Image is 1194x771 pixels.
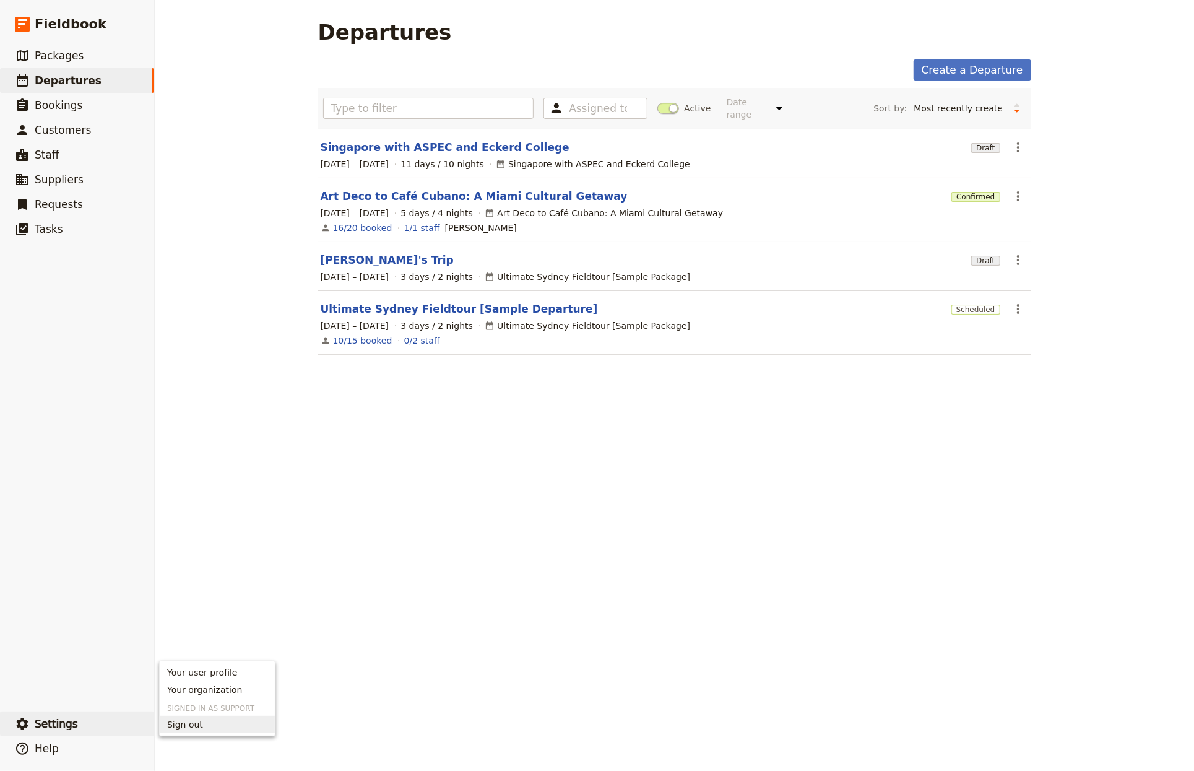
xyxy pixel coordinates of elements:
[971,143,1000,153] span: Draft
[35,15,106,33] span: Fieldbook
[35,173,84,186] span: Suppliers
[160,716,275,733] button: Sign out of support+eckerdcollege@fieldbook.com
[321,302,598,316] a: Ultimate Sydney Fieldtour [Sample Departure]
[321,271,389,283] span: [DATE] – [DATE]
[321,207,389,219] span: [DATE] – [DATE]
[35,99,82,111] span: Bookings
[873,102,907,115] span: Sort by:
[333,222,392,234] a: View the bookings for this departure
[404,334,440,347] a: 0/2 staff
[35,198,83,211] span: Requests
[35,50,84,62] span: Packages
[485,207,723,219] div: Art Deco to Café Cubano: A Miami Cultural Getaway
[35,223,63,235] span: Tasks
[318,20,452,45] h1: Departures
[496,158,690,170] div: Singapore with ASPEC and Eckerd College
[1008,137,1029,158] button: Actions
[1008,186,1029,207] button: Actions
[321,253,454,268] a: [PERSON_NAME]'s Trip
[400,320,473,332] span: 3 days / 2 nights
[400,271,473,283] span: 3 days / 2 nights
[160,681,275,699] a: Your organization
[400,207,473,219] span: 5 days / 4 nights
[321,158,389,170] span: [DATE] – [DATE]
[35,149,59,161] span: Staff
[167,718,203,731] span: Sign out
[684,102,711,115] span: Active
[167,684,242,696] span: Your organization
[321,320,389,332] span: [DATE] – [DATE]
[1008,250,1029,271] button: Actions
[400,158,484,170] span: 11 days / 10 nights
[445,222,517,234] span: Judith Tilton
[160,699,275,713] h3: Signed in as Support
[971,256,1000,266] span: Draft
[35,718,78,730] span: Settings
[951,192,1000,202] span: Confirmed
[404,222,440,234] a: 1/1 staff
[321,140,569,155] a: Singapore with ASPEC and Eckerd College
[485,320,690,332] div: Ultimate Sydney Fieldtour [Sample Package]
[951,305,1000,315] span: Scheduled
[914,59,1031,81] a: Create a Departure
[167,666,238,679] span: Your user profile
[321,189,628,204] a: Art Deco to Café Cubano: A Miami Cultural Getaway
[35,124,91,136] span: Customers
[485,271,690,283] div: Ultimate Sydney Fieldtour [Sample Package]
[1008,298,1029,320] button: Actions
[1008,99,1026,118] button: Change sort direction
[35,74,102,87] span: Departures
[909,99,1008,118] select: Sort by:
[160,664,275,681] a: Your user profile
[35,743,59,755] span: Help
[569,101,627,116] input: Assigned to
[333,334,392,347] a: View the bookings for this departure
[323,98,534,119] input: Type to filter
